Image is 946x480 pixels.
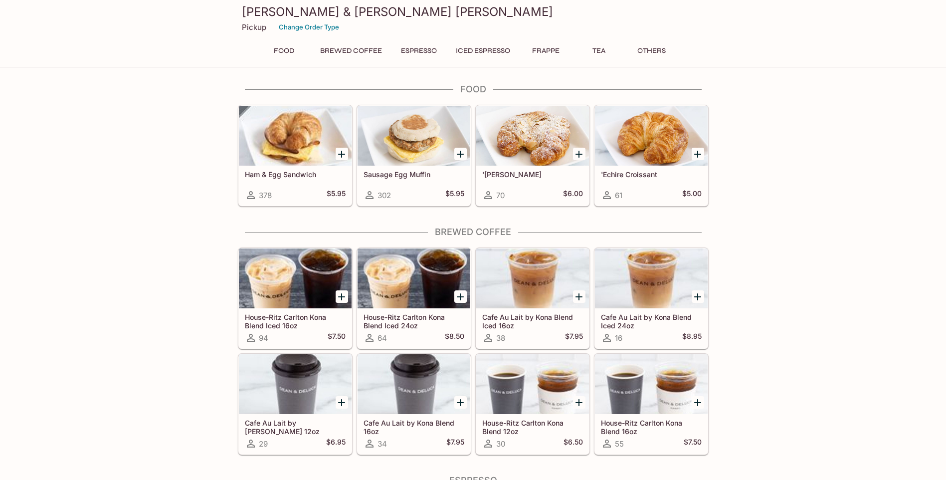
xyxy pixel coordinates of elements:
h5: $5.95 [327,189,346,201]
div: House-Ritz Carlton Kona Blend 16oz [595,354,708,414]
h5: $8.95 [682,332,702,344]
a: Cafe Au Lait by [PERSON_NAME] 12oz29$6.95 [238,354,352,455]
button: Brewed Coffee [315,44,387,58]
button: Add Cafe Au Lait by Kona Blend 12oz [336,396,348,409]
button: Add 'Echire Croissant [692,148,704,160]
span: 64 [378,333,387,343]
h5: $6.50 [564,438,583,450]
p: Pickup [242,22,266,32]
h5: $8.50 [445,332,464,344]
div: House-Ritz Carlton Kona Blend Iced 16oz [239,248,352,308]
button: Change Order Type [274,19,344,35]
a: Cafe Au Lait by Kona Blend Iced 16oz38$7.95 [476,248,589,349]
span: 61 [615,191,622,200]
h5: $6.00 [563,189,583,201]
span: 30 [496,439,505,449]
a: '[PERSON_NAME]70$6.00 [476,105,589,206]
h5: $7.50 [684,438,702,450]
h3: [PERSON_NAME] & [PERSON_NAME] [PERSON_NAME] [242,4,705,19]
a: House-Ritz Carlton Kona Blend Iced 16oz94$7.50 [238,248,352,349]
a: Ham & Egg Sandwich378$5.95 [238,105,352,206]
button: Add 'Echire Almond Croissant [573,148,585,160]
a: House-Ritz Carlton Kona Blend 16oz55$7.50 [594,354,708,455]
span: 94 [259,333,268,343]
button: Add House-Ritz Carlton Kona Blend Iced 16oz [336,290,348,303]
h4: Brewed Coffee [238,227,709,238]
h5: $5.95 [445,189,464,201]
div: House-Ritz Carlton Kona Blend 12oz [476,354,589,414]
div: Cafe Au Lait by Kona Blend Iced 16oz [476,248,589,308]
h5: Ham & Egg Sandwich [245,170,346,179]
h5: House-Ritz Carlton Kona Blend 16oz [601,419,702,435]
div: Cafe Au Lait by Kona Blend 16oz [358,354,470,414]
a: Sausage Egg Muffin302$5.95 [357,105,471,206]
h5: Sausage Egg Muffin [364,170,464,179]
div: Cafe Au Lait by Kona Blend 12oz [239,354,352,414]
button: Add House-Ritz Carlton Kona Blend 12oz [573,396,585,409]
span: 70 [496,191,505,200]
h5: $6.95 [326,438,346,450]
div: 'Echire Croissant [595,106,708,166]
a: 'Echire Croissant61$5.00 [594,105,708,206]
h5: $5.00 [682,189,702,201]
div: Ham & Egg Sandwich [239,106,352,166]
h5: $7.95 [565,332,583,344]
h5: $7.95 [446,438,464,450]
div: House-Ritz Carlton Kona Blend Iced 24oz [358,248,470,308]
h5: Cafe Au Lait by Kona Blend Iced 24oz [601,313,702,329]
h5: House-Ritz Carlton Kona Blend Iced 16oz [245,313,346,329]
button: Add Ham & Egg Sandwich [336,148,348,160]
a: House-Ritz Carlton Kona Blend 12oz30$6.50 [476,354,589,455]
div: Sausage Egg Muffin [358,106,470,166]
button: Add Cafe Au Lait by Kona Blend 16oz [454,396,467,409]
h5: 'Echire Croissant [601,170,702,179]
span: 38 [496,333,505,343]
span: 378 [259,191,272,200]
button: Add House-Ritz Carlton Kona Blend Iced 24oz [454,290,467,303]
button: Add Sausage Egg Muffin [454,148,467,160]
h5: Cafe Au Lait by Kona Blend Iced 16oz [482,313,583,329]
a: Cafe Au Lait by Kona Blend Iced 24oz16$8.95 [594,248,708,349]
button: Add Cafe Au Lait by Kona Blend Iced 16oz [573,290,585,303]
button: Food [262,44,307,58]
h4: Food [238,84,709,95]
div: 'Echire Almond Croissant [476,106,589,166]
button: Add Cafe Au Lait by Kona Blend Iced 24oz [692,290,704,303]
h5: $7.50 [328,332,346,344]
button: Frappe [524,44,568,58]
button: Add House-Ritz Carlton Kona Blend 16oz [692,396,704,409]
a: Cafe Au Lait by Kona Blend 16oz34$7.95 [357,354,471,455]
h5: House-Ritz Carlton Kona Blend 12oz [482,419,583,435]
span: 302 [378,191,391,200]
h5: Cafe Au Lait by Kona Blend 16oz [364,419,464,435]
a: House-Ritz Carlton Kona Blend Iced 24oz64$8.50 [357,248,471,349]
span: 16 [615,333,622,343]
span: 29 [259,439,268,449]
button: Tea [576,44,621,58]
button: Espresso [395,44,442,58]
button: Iced Espresso [450,44,516,58]
div: Cafe Au Lait by Kona Blend Iced 24oz [595,248,708,308]
h5: Cafe Au Lait by [PERSON_NAME] 12oz [245,419,346,435]
button: Others [629,44,674,58]
h5: House-Ritz Carlton Kona Blend Iced 24oz [364,313,464,329]
h5: '[PERSON_NAME] [482,170,583,179]
span: 34 [378,439,387,449]
span: 55 [615,439,624,449]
